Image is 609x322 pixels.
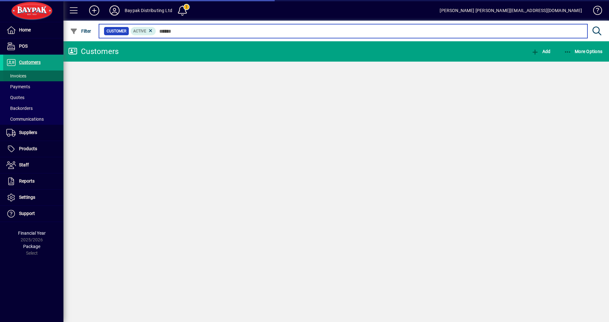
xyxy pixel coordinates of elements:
button: Add [84,5,104,16]
a: Backorders [3,103,63,114]
span: Customer [107,28,126,34]
span: Customers [19,60,41,65]
span: Communications [6,117,44,122]
a: Products [3,141,63,157]
button: More Options [562,46,604,57]
span: Financial Year [18,231,46,236]
span: Active [133,29,146,33]
span: Package [23,244,40,249]
span: More Options [564,49,603,54]
span: Backorders [6,106,33,111]
span: Staff [19,162,29,167]
a: Settings [3,190,63,205]
span: Reports [19,178,35,184]
a: Home [3,22,63,38]
span: Products [19,146,37,151]
a: Reports [3,173,63,189]
a: Quotes [3,92,63,103]
span: Add [531,49,550,54]
span: Home [19,27,31,32]
a: Communications [3,114,63,124]
span: Settings [19,195,35,200]
span: Support [19,211,35,216]
a: Staff [3,157,63,173]
span: Quotes [6,95,24,100]
mat-chip: Activation Status: Active [131,27,156,35]
span: POS [19,44,28,49]
span: Suppliers [19,130,37,135]
a: Knowledge Base [588,1,601,22]
div: [PERSON_NAME] [PERSON_NAME][EMAIL_ADDRESS][DOMAIN_NAME] [440,5,582,16]
a: Suppliers [3,125,63,141]
div: Baypak Distributing Ltd [125,5,172,16]
a: Support [3,206,63,222]
a: POS [3,38,63,54]
button: Add [530,46,552,57]
div: Customers [68,46,119,57]
button: Filter [69,25,93,37]
span: Invoices [6,73,26,78]
span: Payments [6,84,30,89]
a: Invoices [3,70,63,81]
button: Profile [104,5,125,16]
span: Filter [70,29,91,34]
a: Payments [3,81,63,92]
